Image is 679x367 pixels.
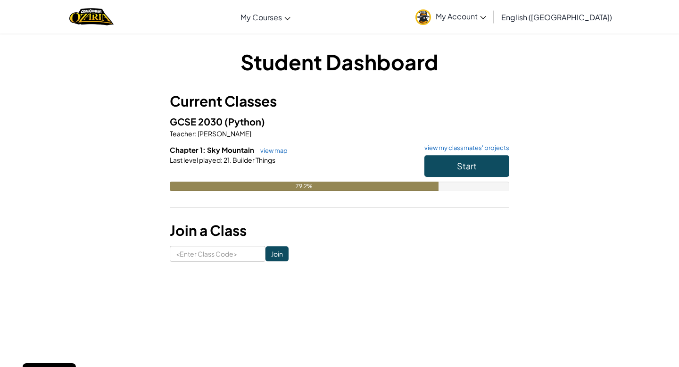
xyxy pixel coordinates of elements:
[265,246,289,261] input: Join
[256,147,288,154] a: view map
[170,91,509,112] h3: Current Classes
[170,156,221,164] span: Last level played
[240,12,282,22] span: My Courses
[436,11,486,21] span: My Account
[411,2,491,32] a: My Account
[170,220,509,241] h3: Join a Class
[197,129,251,138] span: [PERSON_NAME]
[497,4,617,30] a: English ([GEOGRAPHIC_DATA])
[424,155,509,177] button: Start
[170,145,256,154] span: Chapter 1: Sky Mountain
[170,182,439,191] div: 79.2%
[69,7,113,26] img: Home
[69,7,113,26] a: Ozaria by CodeCombat logo
[170,47,509,76] h1: Student Dashboard
[170,246,265,262] input: <Enter Class Code>
[224,116,265,127] span: (Python)
[223,156,232,164] span: 21.
[195,129,197,138] span: :
[415,9,431,25] img: avatar
[501,12,612,22] span: English ([GEOGRAPHIC_DATA])
[170,129,195,138] span: Teacher
[232,156,275,164] span: Builder Things
[420,145,509,151] a: view my classmates' projects
[457,160,477,171] span: Start
[236,4,295,30] a: My Courses
[221,156,223,164] span: :
[170,116,224,127] span: GCSE 2030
